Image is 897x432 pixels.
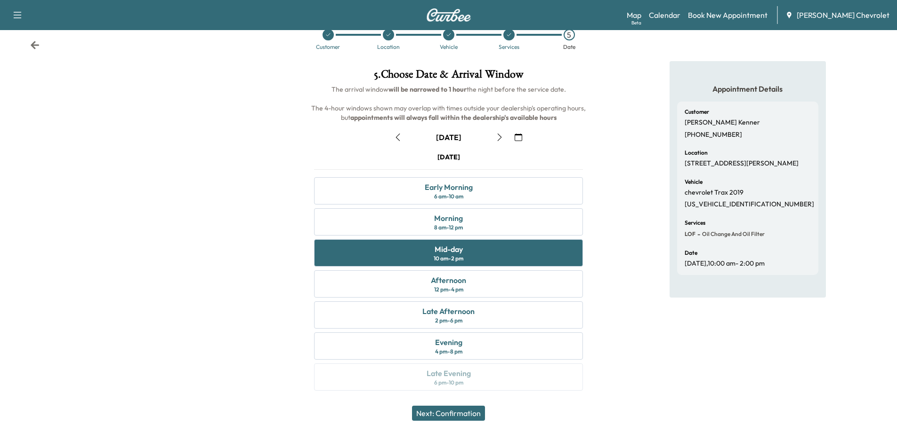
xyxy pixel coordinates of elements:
div: 10 am - 2 pm [434,255,463,262]
h6: Services [685,220,705,226]
div: 2 pm - 6 pm [435,317,462,324]
b: will be narrowed to 1 hour [388,85,467,94]
div: Back [30,40,40,50]
div: 5 [564,29,575,40]
div: Beta [631,19,641,26]
span: LOF [685,230,695,238]
div: 6 am - 10 am [434,193,463,200]
span: - [695,229,700,239]
div: Late Afternoon [422,306,475,317]
span: Oil Change and Oil Filter [700,230,765,238]
p: chevrolet Trax 2019 [685,189,743,197]
span: [PERSON_NAME] Chevrolet [797,9,889,21]
a: Book New Appointment [688,9,768,21]
h6: Date [685,250,697,256]
a: MapBeta [627,9,641,21]
h1: 5 . Choose Date & Arrival Window [307,69,590,85]
b: appointments will always fall within the dealership's available hours [350,113,557,122]
div: [DATE] [436,132,461,142]
div: Morning [434,212,463,224]
img: Curbee Logo [426,8,471,22]
div: Location [377,44,400,50]
div: Vehicle [440,44,458,50]
a: Calendar [649,9,680,21]
h6: Vehicle [685,179,703,185]
button: Next: Confirmation [412,406,485,421]
p: [US_VEHICLE_IDENTIFICATION_NUMBER] [685,200,814,209]
div: Early Morning [425,181,473,193]
p: [STREET_ADDRESS][PERSON_NAME] [685,159,799,168]
div: Date [563,44,575,50]
p: [PHONE_NUMBER] [685,131,742,139]
h6: Location [685,150,708,156]
h5: Appointment Details [677,84,818,94]
div: Mid-day [435,243,463,255]
div: 8 am - 12 pm [434,224,463,231]
div: Afternoon [431,275,466,286]
p: [PERSON_NAME] Kenner [685,118,760,127]
p: [DATE] , 10:00 am - 2:00 pm [685,259,765,268]
div: Customer [316,44,340,50]
div: 4 pm - 8 pm [435,348,462,355]
div: [DATE] [437,152,460,162]
div: Services [499,44,519,50]
span: The arrival window the night before the service date. The 4-hour windows shown may overlap with t... [311,85,587,122]
h6: Customer [685,109,709,115]
div: 12 pm - 4 pm [434,286,463,293]
div: Evening [435,337,462,348]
